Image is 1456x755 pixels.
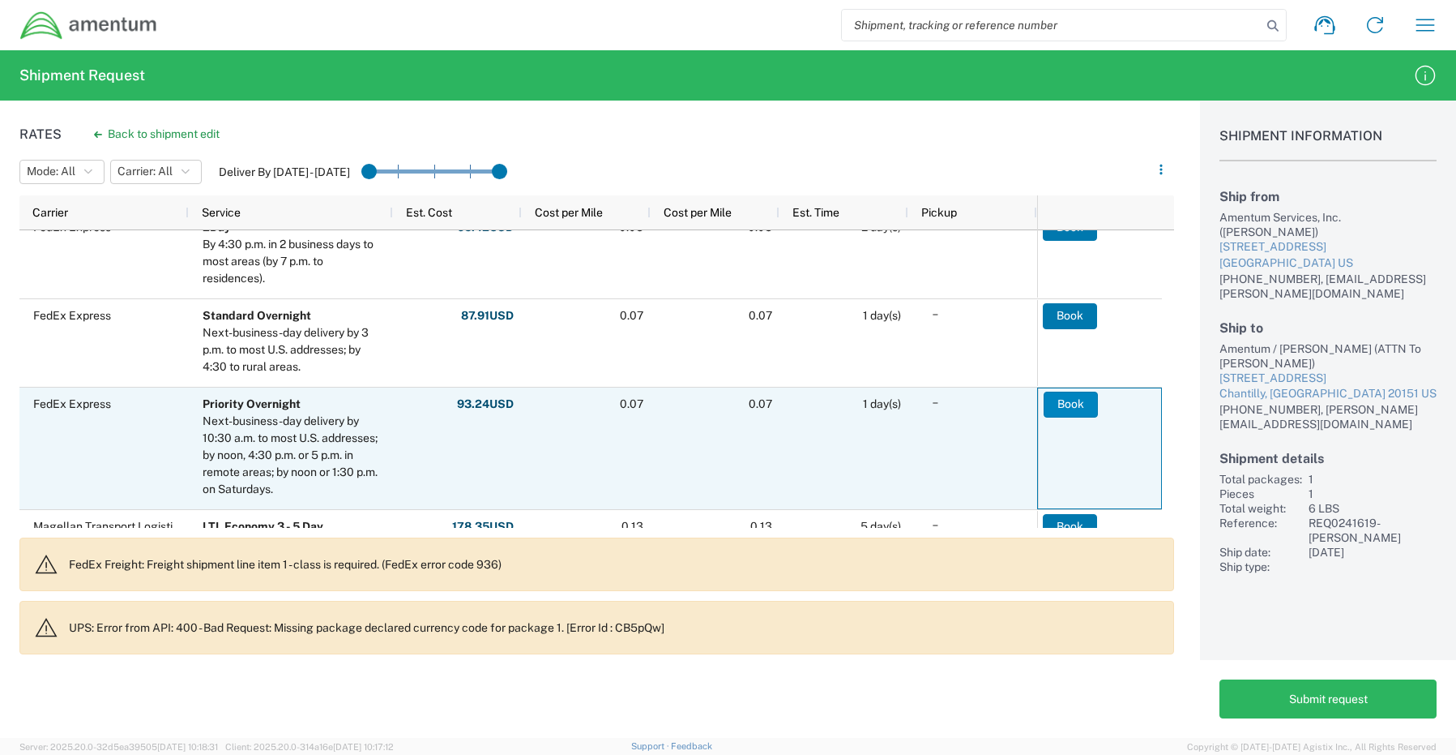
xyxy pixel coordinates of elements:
h1: Rates [19,127,62,142]
span: FedEx Express [33,397,111,410]
div: Reference: [1219,516,1302,545]
button: Book [1044,392,1098,418]
span: 0.13 [621,520,643,533]
span: Server: 2025.20.0-32d5ea39505 [19,742,218,752]
div: [PHONE_NUMBER], [PERSON_NAME][EMAIL_ADDRESS][DOMAIN_NAME] [1219,402,1437,431]
button: Carrier: All [110,160,202,184]
button: Mode: All [19,160,105,184]
div: By 4:30 p.m. in 2 business days to most areas (by 7 p.m. to residences). [203,236,386,287]
p: FedEx Freight: Freight shipment line item 1 - class is required. (FedEx error code 936) [69,557,1160,572]
span: 5 day(s) [860,520,901,533]
div: [PHONE_NUMBER], [EMAIL_ADDRESS][PERSON_NAME][DOMAIN_NAME] [1219,272,1437,301]
b: Priority Overnight [203,397,301,410]
button: 178.35USD [451,514,515,540]
button: Book [1043,514,1097,540]
h2: Shipment Request [19,66,145,85]
span: Copyright © [DATE]-[DATE] Agistix Inc., All Rights Reserved [1187,740,1437,754]
span: Client: 2025.20.0-314a16e [225,742,394,752]
span: [DATE] 10:18:31 [157,742,218,752]
div: 1 [1309,472,1437,487]
b: LTL Economy 3 - 5 Day [203,520,323,533]
div: [DATE] [1309,545,1437,560]
div: [STREET_ADDRESS] [1219,371,1437,387]
h2: Ship from [1219,189,1437,204]
span: Cost per Mile [535,206,603,219]
input: Shipment, tracking or reference number [842,10,1262,41]
div: Next-business-day delivery by 10:30 a.m. to most U.S. addresses; by noon, 4:30 p.m. or 5 p.m. in ... [203,413,386,498]
h2: Shipment details [1219,451,1437,466]
span: Est. Cost [406,206,452,219]
span: 0.13 [750,520,772,533]
span: Service [202,206,241,219]
div: 6 LBS [1309,501,1437,516]
div: [GEOGRAPHIC_DATA] US [1219,255,1437,272]
button: Book [1043,303,1097,329]
span: Mode: All [27,164,75,179]
span: Pickup [921,206,957,219]
button: Back to shipment edit [81,120,233,148]
div: Chantilly, [GEOGRAPHIC_DATA] 20151 US [1219,386,1437,402]
strong: 178.35 USD [452,519,514,534]
div: Next-business-day delivery by 3 p.m. to most U.S. addresses; by 4:30 to rural areas. [203,324,386,375]
span: 1 day(s) [863,397,901,410]
div: Amentum Services, Inc. ([PERSON_NAME]) [1219,210,1437,239]
div: [STREET_ADDRESS] [1219,239,1437,255]
div: 1 [1309,487,1437,501]
div: REQ0241619- [PERSON_NAME] [1309,516,1437,545]
span: 0.07 [620,309,643,322]
span: 1 day(s) [863,309,901,322]
a: Feedback [671,741,712,751]
a: [STREET_ADDRESS][GEOGRAPHIC_DATA] US [1219,239,1437,271]
span: [DATE] 10:17:12 [333,742,394,752]
div: Total packages: [1219,472,1302,487]
strong: 93.24 USD [457,397,514,412]
div: Ship type: [1219,560,1302,574]
span: 0.07 [620,397,643,410]
span: 0.07 [749,309,772,322]
a: Support [631,741,672,751]
span: Magellan Transport Logistics [33,520,185,533]
p: UPS: Error from API: 400 - Bad Request: Missing package declared currency code for package 1. [Er... [69,620,1160,635]
div: Pieces [1219,487,1302,501]
h2: Ship to [1219,320,1437,336]
strong: 87.91 USD [461,308,514,324]
div: Amentum / [PERSON_NAME] (ATTN To [PERSON_NAME]) [1219,341,1437,371]
img: dyncorp [19,11,158,41]
span: Cost per Mile [664,206,732,219]
button: 87.91USD [460,303,515,329]
button: Submit request [1219,680,1437,719]
span: 0.07 [749,397,772,410]
span: Carrier: All [117,164,173,179]
span: Est. Time [792,206,839,219]
a: [STREET_ADDRESS]Chantilly, [GEOGRAPHIC_DATA] 20151 US [1219,371,1437,402]
span: Carrier [32,206,68,219]
b: Standard Overnight [203,309,311,322]
button: 93.24USD [456,392,515,418]
span: FedEx Express [33,309,111,322]
div: Total weight: [1219,501,1302,516]
h1: Shipment Information [1219,128,1437,161]
div: Ship date: [1219,545,1302,560]
label: Deliver By [DATE] - [DATE] [219,165,350,179]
